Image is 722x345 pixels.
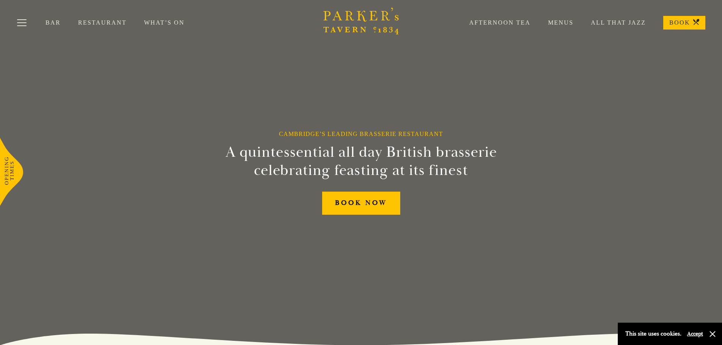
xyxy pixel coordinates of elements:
p: This site uses cookies. [625,328,681,339]
h1: Cambridge’s Leading Brasserie Restaurant [279,130,443,137]
button: Close and accept [709,330,716,338]
button: Accept [687,330,703,337]
a: BOOK NOW [322,192,400,215]
h2: A quintessential all day British brasserie celebrating feasting at its finest [188,143,534,180]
